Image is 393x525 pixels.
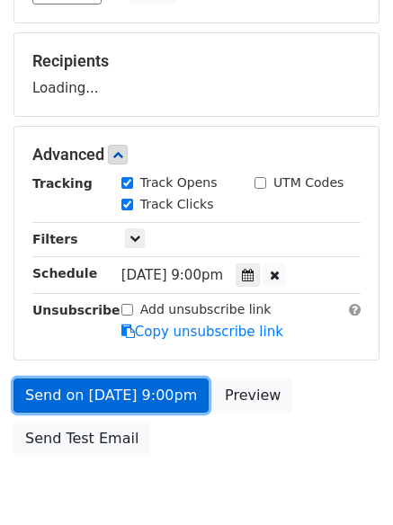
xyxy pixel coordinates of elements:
[32,51,361,71] h5: Recipients
[32,266,97,280] strong: Schedule
[140,195,214,214] label: Track Clicks
[32,232,78,246] strong: Filters
[273,174,344,192] label: UTM Codes
[13,378,209,413] a: Send on [DATE] 9:00pm
[121,267,223,283] span: [DATE] 9:00pm
[213,378,292,413] a: Preview
[121,324,283,340] a: Copy unsubscribe link
[32,145,361,165] h5: Advanced
[140,300,272,319] label: Add unsubscribe link
[140,174,218,192] label: Track Opens
[32,176,93,191] strong: Tracking
[32,303,121,317] strong: Unsubscribe
[303,439,393,525] iframe: Chat Widget
[32,51,361,98] div: Loading...
[13,422,150,456] a: Send Test Email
